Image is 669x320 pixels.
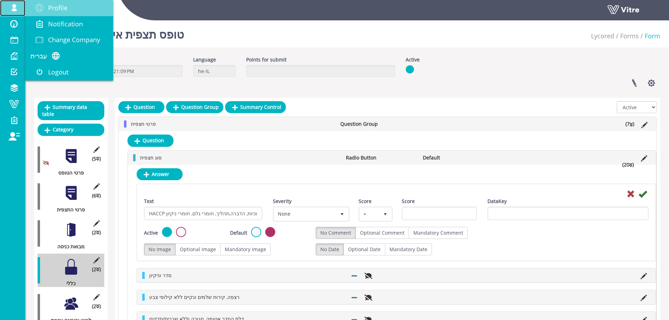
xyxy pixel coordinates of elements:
label: Optional Date [343,243,385,255]
span: פרטי תצפית [131,120,156,127]
span: select [336,208,348,220]
label: Default [230,229,247,236]
a: Question [127,135,173,146]
label: Active [144,229,158,236]
li: (7 ) [622,120,638,128]
label: Optional Image [175,243,221,255]
label: Score [359,198,372,205]
span: (2 ) [92,229,101,236]
span: Notification [48,20,83,28]
span: None [274,208,336,220]
li: (20 ) [619,161,637,168]
label: Points for submit [246,56,287,63]
a: Notification [25,16,113,32]
span: רצפה, קירות שלמים ונקיים ללא קילופי צבע [149,294,240,300]
label: Severity [273,198,291,205]
a: עברית [25,48,113,64]
label: Score [402,198,415,205]
a: Logout [25,64,113,80]
label: Active [406,56,420,63]
span: (2 ) [92,266,101,273]
span: (5 ) [92,155,101,162]
li: Radio Button [342,154,420,161]
li: Question Group [337,120,415,128]
a: Answer [137,168,183,180]
span: סדר וניקיון [149,272,171,279]
label: Mandatory Comment [409,227,468,239]
div: מבואת כניסה [38,243,99,250]
label: Text [144,198,154,205]
div: פרטי הטופס [38,169,99,176]
a: Summary Control [225,101,286,113]
a: Category [38,124,104,136]
img: yes [406,65,414,74]
span: Logout [48,68,68,76]
label: Language [193,56,216,63]
label: Mandatory Date [385,243,432,255]
a: Forms [620,32,639,40]
div: כללי [38,280,99,287]
span: Profile [48,4,67,12]
span: Change Company [48,35,100,44]
label: Optional Comment [355,227,409,239]
a: Question Group [166,101,223,113]
a: Change Company [25,32,113,48]
a: Question [118,101,164,113]
span: select [379,208,392,220]
a: Lycored [591,32,614,40]
span: (6 ) [92,192,101,199]
span: (2 ) [92,303,101,310]
label: No Comment [316,227,356,239]
li: Form [639,32,660,41]
li: Default [419,154,497,161]
span: סוג תצפית [140,154,162,161]
label: No Image [144,243,176,255]
span: עברית [31,52,47,60]
a: Summary data table [38,101,104,120]
label: No Date [316,243,344,255]
label: DataKey [487,198,507,205]
label: Mandatory Image [220,243,271,255]
span: + [360,208,379,220]
div: פרטי התצפית [38,206,99,213]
